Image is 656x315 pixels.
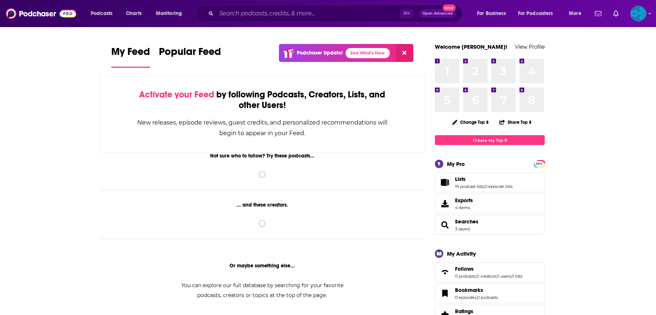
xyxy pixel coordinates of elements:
[592,7,604,20] a: Show notifications dropdown
[86,8,122,19] button: open menu
[513,8,564,19] button: open menu
[159,45,221,68] a: Popular Feed
[455,274,476,279] a: 0 podcasts
[419,9,456,18] button: Open AdvancedNew
[297,50,343,56] p: Podchaser Update!
[499,115,532,129] button: Share Top 8
[472,8,515,19] button: open menu
[476,274,477,279] span: ,
[435,194,545,214] a: Exports
[203,5,469,22] div: Search podcasts, credits, & more...
[496,274,497,279] span: ,
[151,8,191,19] button: open menu
[400,9,413,18] span: ⌘ K
[447,250,476,257] div: My Activity
[435,262,545,282] span: Follows
[447,160,465,167] div: My Pro
[6,7,76,21] img: Podchaser - Follow, Share and Rate Podcasts
[111,45,150,62] span: My Feed
[477,295,498,300] a: 0 podcasts
[437,177,452,188] a: Lists
[630,5,646,22] span: Logged in as backbonemedia
[630,5,646,22] button: Show profile menu
[511,274,522,279] a: 0 lists
[476,295,477,300] span: ,
[422,12,453,15] span: Open Advanced
[437,199,452,209] span: Exports
[564,8,590,19] button: open menu
[455,176,512,182] a: Lists
[484,184,485,189] span: ,
[435,215,545,235] span: Searches
[455,176,466,182] span: Lists
[455,308,498,315] a: Ratings
[435,173,545,192] span: Lists
[156,8,182,19] span: Monitoring
[216,8,400,19] input: Search podcasts, credits, & more...
[455,205,473,210] span: 4 items
[535,161,544,166] a: PRO
[455,197,473,204] span: Exports
[455,226,470,231] a: 3 saved
[610,7,622,20] a: Show notifications dropdown
[435,135,545,145] a: Create My Top 8
[126,8,142,19] span: Charts
[437,267,452,277] a: Follows
[630,5,646,22] img: User Profile
[435,43,507,50] a: Welcome [PERSON_NAME]!
[91,8,112,19] span: Podcasts
[455,184,484,189] a: 19 podcast lists
[455,287,483,293] span: Bookmarks
[172,281,352,300] div: You can explore our full database by searching for your favorite podcasts, creators or topics at ...
[455,266,474,272] span: Follows
[100,263,425,269] div: Or maybe something else...
[477,274,496,279] a: 0 creators
[455,266,522,272] a: Follows
[455,308,473,315] span: Ratings
[100,202,425,208] div: ... and these creators.
[139,89,214,100] span: Activate your Feed
[443,4,456,11] span: New
[518,8,553,19] span: For Podcasters
[455,295,476,300] a: 0 episodes
[535,161,544,167] span: PRO
[111,45,150,68] a: My Feed
[159,45,221,62] span: Popular Feed
[477,8,506,19] span: For Business
[455,218,478,225] a: Searches
[121,8,146,19] a: Charts
[346,48,390,58] a: See What's New
[455,287,498,293] a: Bookmarks
[100,153,425,159] div: Not sure who to follow? Try these podcasts...
[437,220,452,230] a: Searches
[448,118,493,127] button: Change Top 8
[569,8,581,19] span: More
[497,274,511,279] a: 0 users
[515,43,545,50] a: View Profile
[437,288,452,299] a: Bookmarks
[485,184,512,189] a: 0 episode lists
[137,89,388,111] div: by following Podcasts, Creators, Lists, and other Users!
[435,283,545,303] span: Bookmarks
[137,117,388,138] div: New releases, episode reviews, guest credits, and personalized recommendations will begin to appe...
